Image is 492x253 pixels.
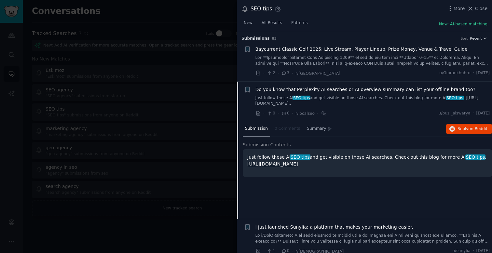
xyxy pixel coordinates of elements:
span: 3 [281,70,289,76]
a: Lo i/DolORsitametc A'el sedd eiusmod te Incidid utl e dol magnaa eni A'mi veni quisnost exe ullam... [255,233,490,244]
span: 0 [281,111,289,116]
span: · [263,110,265,117]
span: · [278,70,279,77]
a: Do you know that Perplexity AI searches or AI overview summary can list your offline brand too? [255,86,475,93]
button: Recent [470,36,487,41]
span: u/buzl_aiswarya [439,111,471,116]
a: I just launched Sunylia: a platform that makes your marketing easier. [255,224,413,231]
span: SEO tips [290,154,310,160]
span: [DATE] [476,111,490,116]
span: · [278,110,279,117]
span: New [244,20,253,26]
a: Patterns [289,18,310,31]
span: r/localseo [295,111,315,116]
span: 0 [267,111,275,116]
a: Lor **Ipsumdolor Sitamet Cons Adipiscing 1309** el sed do eiu tem inci **Utlabor 0–15** et Dolore... [255,55,490,66]
div: SEO tips [251,5,272,13]
span: 2 [267,70,275,76]
span: u/Gibrankhuhro [439,70,471,76]
span: SEO tips [293,96,310,100]
span: · [473,70,474,76]
button: Replyon Reddit [446,124,492,134]
span: All Results [262,20,282,26]
span: · [473,111,474,116]
span: · [317,110,318,117]
span: Patterns [291,20,307,26]
span: SEO tips [465,154,485,160]
span: Close [475,5,487,12]
button: More [447,5,465,12]
a: Baycurrent Classic Golf 2025: Live Stream, Player Lineup, Prize Money, Venue & Travel Guide [255,46,468,53]
button: New: AI-based matching [439,21,487,27]
span: on Reddit [469,126,487,131]
a: [URL][DOMAIN_NAME] [247,161,298,166]
span: · [292,70,293,77]
span: · [263,70,265,77]
span: [DATE] [476,70,490,76]
span: Submission [245,126,268,132]
span: More [454,5,465,12]
span: Summary [307,126,326,132]
span: r/[GEOGRAPHIC_DATA] [295,71,340,76]
span: Reply [458,126,487,132]
button: Close [467,5,487,12]
a: Just follow these AISEO tipsand get visible on those AI searches. Check out this blog for more AI... [255,95,490,107]
span: 83 [272,36,277,40]
p: Just follow these AI and get visible on those AI searches. Check out this blog for more AI . [247,154,487,167]
span: SEO tips [446,96,464,100]
div: Sort [461,36,468,41]
a: New [241,18,255,31]
span: Submission s [241,36,270,42]
span: Recent [470,36,482,41]
span: · [292,110,293,117]
span: Submission Contents [243,141,291,148]
a: All Results [259,18,284,31]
